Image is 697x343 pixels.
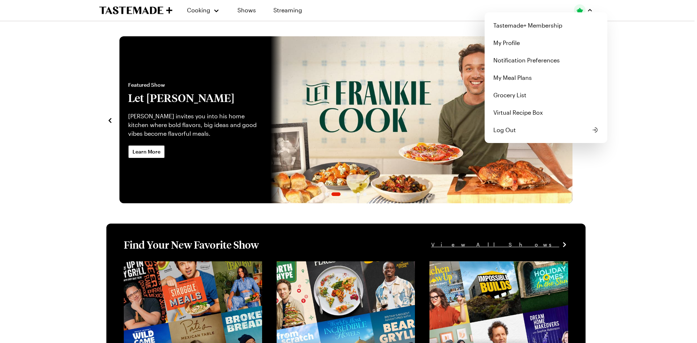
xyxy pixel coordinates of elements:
img: Profile picture [574,4,586,16]
button: Profile picture [574,4,593,16]
a: My Profile [489,34,603,52]
a: Tastemade+ Membership [489,17,603,34]
a: Virtual Recipe Box [489,104,603,121]
a: Notification Preferences [489,52,603,69]
a: My Meal Plans [489,69,603,86]
span: Log Out [493,126,516,134]
a: Grocery List [489,86,603,104]
div: Profile picture [485,12,607,143]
